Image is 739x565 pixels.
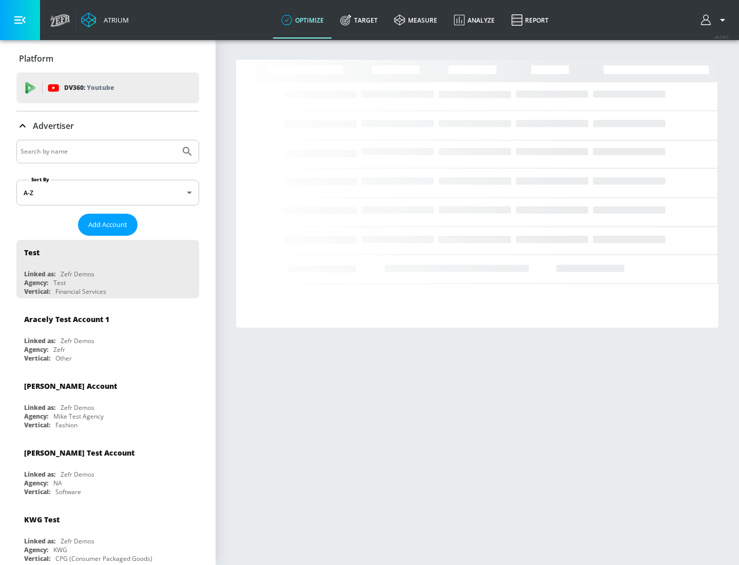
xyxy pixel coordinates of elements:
[24,545,48,554] div: Agency:
[87,82,114,93] p: Youtube
[29,176,51,183] label: Sort By
[61,537,94,545] div: Zefr Demos
[16,180,199,205] div: A-Z
[16,373,199,432] div: [PERSON_NAME] AccountLinked as:Zefr DemosAgency:Mike Test AgencyVertical:Fashion
[332,2,386,39] a: Target
[24,381,117,391] div: [PERSON_NAME] Account
[445,2,503,39] a: Analyze
[16,307,199,365] div: Aracely Test Account 1Linked as:Zefr DemosAgency:ZefrVertical:Other
[53,278,66,287] div: Test
[55,287,106,296] div: Financial Services
[16,440,199,499] div: [PERSON_NAME] Test AccountLinked as:Zefr DemosAgency:NAVertical:Software
[24,412,48,421] div: Agency:
[53,412,104,421] div: Mike Test Agency
[24,287,50,296] div: Vertical:
[55,421,77,429] div: Fashion
[24,336,55,345] div: Linked as:
[53,479,62,487] div: NA
[55,487,81,496] div: Software
[81,12,129,28] a: Atrium
[64,82,114,93] p: DV360:
[19,53,53,64] p: Platform
[24,354,50,363] div: Vertical:
[714,34,729,40] span: v 4.24.0
[24,421,50,429] div: Vertical:
[16,72,199,103] div: DV360: Youtube
[503,2,557,39] a: Report
[386,2,445,39] a: measure
[61,403,94,412] div: Zefr Demos
[24,487,50,496] div: Vertical:
[88,219,127,231] span: Add Account
[33,120,74,131] p: Advertiser
[24,537,55,545] div: Linked as:
[61,270,94,278] div: Zefr Demos
[53,345,65,354] div: Zefr
[24,470,55,479] div: Linked as:
[24,554,50,563] div: Vertical:
[55,554,152,563] div: CPG (Consumer Packaged Goods)
[61,336,94,345] div: Zefr Demos
[16,44,199,73] div: Platform
[273,2,332,39] a: optimize
[24,248,40,257] div: Test
[55,354,72,363] div: Other
[16,240,199,298] div: TestLinked as:Zefr DemosAgency:TestVertical:Financial Services
[53,545,67,554] div: KWG
[24,314,109,324] div: Aracely Test Account 1
[24,448,134,458] div: [PERSON_NAME] Test Account
[21,145,176,158] input: Search by name
[78,214,138,236] button: Add Account
[61,470,94,479] div: Zefr Demos
[16,111,199,140] div: Advertiser
[24,403,55,412] div: Linked as:
[24,270,55,278] div: Linked as:
[100,15,129,25] div: Atrium
[24,278,48,287] div: Agency:
[24,515,60,524] div: KWG Test
[24,479,48,487] div: Agency:
[24,345,48,354] div: Agency:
